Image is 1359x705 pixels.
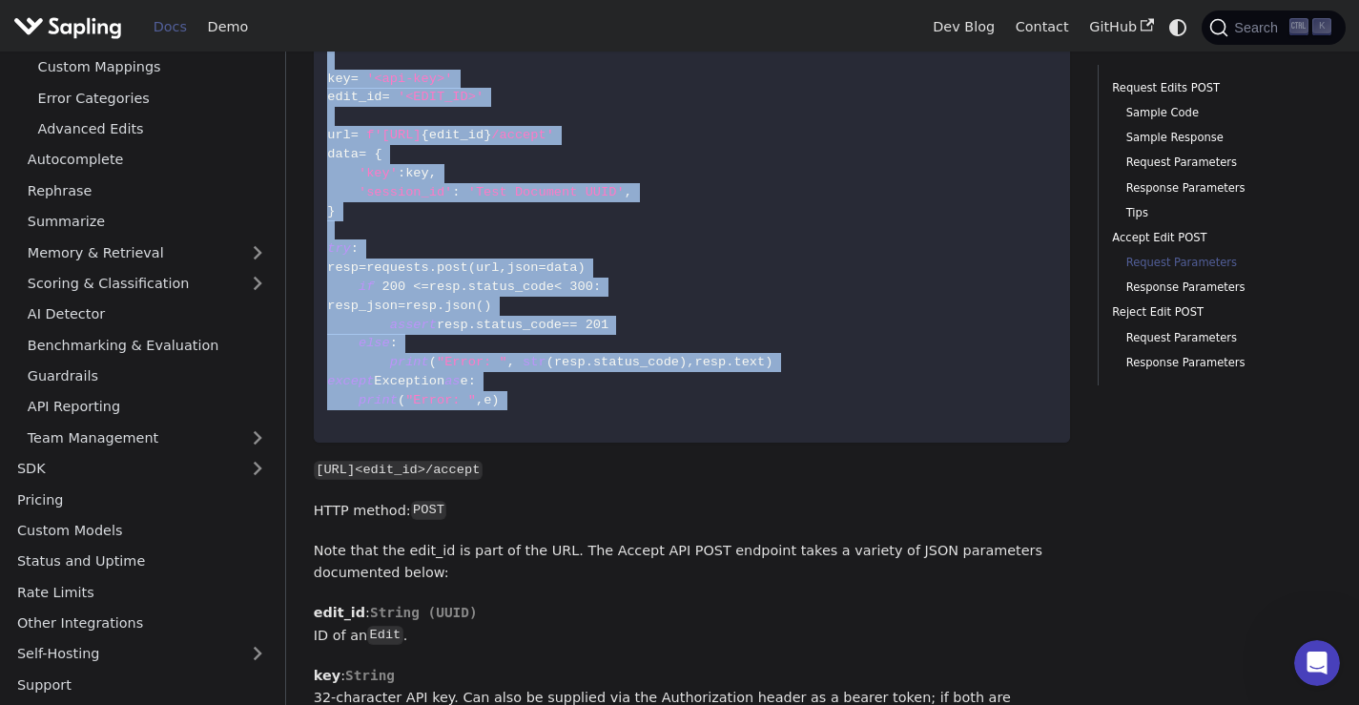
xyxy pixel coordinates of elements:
[398,166,405,180] span: :
[351,128,359,142] span: =
[484,299,491,313] span: )
[7,578,277,606] a: Rate Limits
[437,260,468,275] span: post
[405,166,429,180] span: key
[13,13,129,41] a: Sapling.ai
[143,12,197,42] a: Docs
[484,393,491,407] span: e
[444,374,460,388] span: as
[359,280,374,294] span: if
[1126,279,1318,297] a: Response Parameters
[197,12,258,42] a: Demo
[461,280,468,294] span: .
[500,260,507,275] span: ,
[7,640,277,668] a: Self-Hosting
[17,363,277,390] a: Guardrails
[398,299,405,313] span: =
[1202,10,1345,45] button: Search (Ctrl+K)
[546,260,578,275] span: data
[1126,354,1318,372] a: Response Parameters
[461,374,468,388] span: e
[359,185,452,199] span: 'session_id'
[1112,229,1325,247] a: Accept Edit POST
[405,393,476,407] span: "Error: "
[523,355,546,369] span: str
[390,336,398,350] span: :
[468,374,476,388] span: :
[17,393,277,421] a: API Reporting
[507,260,539,275] span: json
[17,331,277,359] a: Benchmarking & Evaluation
[7,610,277,637] a: Other Integrations
[327,72,351,86] span: key
[411,501,447,520] code: POST
[327,241,351,256] span: try
[468,280,554,294] span: status_code
[327,90,381,104] span: edit_id
[562,318,577,332] span: ==
[327,128,351,142] span: url
[586,355,593,369] span: .
[17,146,277,174] a: Autocomplete
[359,393,398,407] span: print
[327,260,359,275] span: resp
[1126,329,1318,347] a: Request Parameters
[1126,254,1318,272] a: Request Parameters
[398,90,484,104] span: '<EDIT_ID>'
[238,455,277,483] button: Expand sidebar category 'SDK'
[476,318,562,332] span: status_code
[17,270,277,298] a: Scoring & Classification
[351,241,359,256] span: :
[366,260,429,275] span: requests
[546,355,554,369] span: (
[359,260,366,275] span: =
[922,12,1004,42] a: Dev Blog
[370,605,478,620] span: String (UUID)
[593,355,679,369] span: status_code
[468,318,476,332] span: .
[694,355,726,369] span: resp
[28,53,277,81] a: Custom Mappings
[429,166,437,180] span: ,
[554,355,586,369] span: resp
[687,355,694,369] span: ,
[17,424,277,451] a: Team Management
[1126,104,1318,122] a: Sample Code
[13,13,122,41] img: Sapling.ai
[507,355,515,369] span: ,
[733,355,765,369] span: text
[444,299,476,313] span: json
[314,605,365,620] strong: edit_id
[437,355,507,369] span: "Error: "
[1112,79,1325,97] a: Request Edits POST
[476,393,484,407] span: ,
[1005,12,1080,42] a: Contact
[390,355,429,369] span: print
[429,128,484,142] span: edit_id
[366,72,452,86] span: '<api-key>'
[327,204,335,218] span: }
[452,185,460,199] span: :
[28,115,277,143] a: Advanced Edits
[484,128,491,142] span: }
[7,486,277,513] a: Pricing
[1126,154,1318,172] a: Request Parameters
[468,260,476,275] span: (
[345,668,395,683] span: String
[382,280,406,294] span: 200
[17,301,277,328] a: AI Detector
[314,461,483,480] code: [URL]<edit_id>/accept
[374,374,444,388] span: Exception
[1294,640,1340,686] iframe: Intercom live chat
[413,280,428,294] span: <=
[476,260,500,275] span: url
[1126,204,1318,222] a: Tips
[382,90,390,104] span: =
[679,355,687,369] span: )
[366,128,421,142] span: f'[URL]
[327,299,398,313] span: resp_json
[1164,13,1192,41] button: Switch between dark and light mode (currently system mode)
[7,455,238,483] a: SDK
[17,208,277,236] a: Summarize
[7,517,277,545] a: Custom Models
